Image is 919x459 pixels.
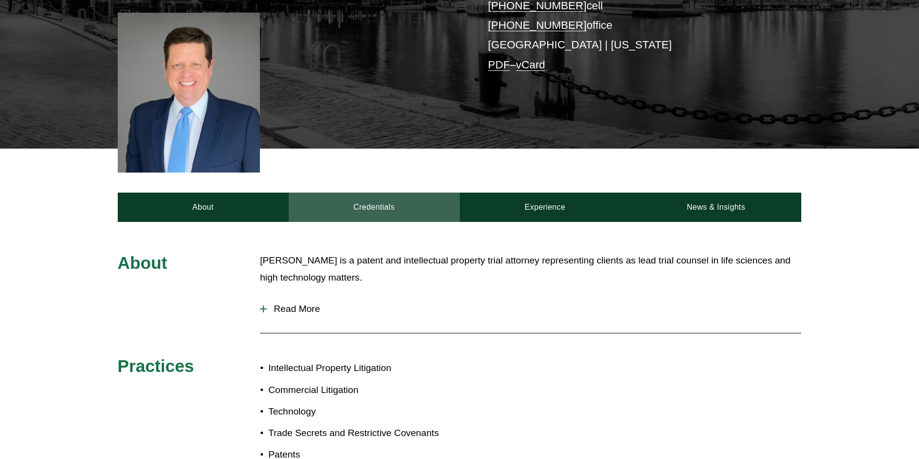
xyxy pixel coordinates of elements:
[118,356,194,375] span: Practices
[516,59,545,71] a: vCard
[460,193,631,222] a: Experience
[267,304,801,314] span: Read More
[118,253,168,272] span: About
[268,403,459,420] p: Technology
[630,193,801,222] a: News & Insights
[488,19,587,31] a: [PHONE_NUMBER]
[268,382,459,399] p: Commercial Litigation
[488,59,510,71] a: PDF
[118,193,289,222] a: About
[268,360,459,377] p: Intellectual Property Litigation
[260,296,801,322] button: Read More
[260,252,801,286] p: [PERSON_NAME] is a patent and intellectual property trial attorney representing clients as lead t...
[268,425,459,442] p: Trade Secrets and Restrictive Covenants
[289,193,460,222] a: Credentials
